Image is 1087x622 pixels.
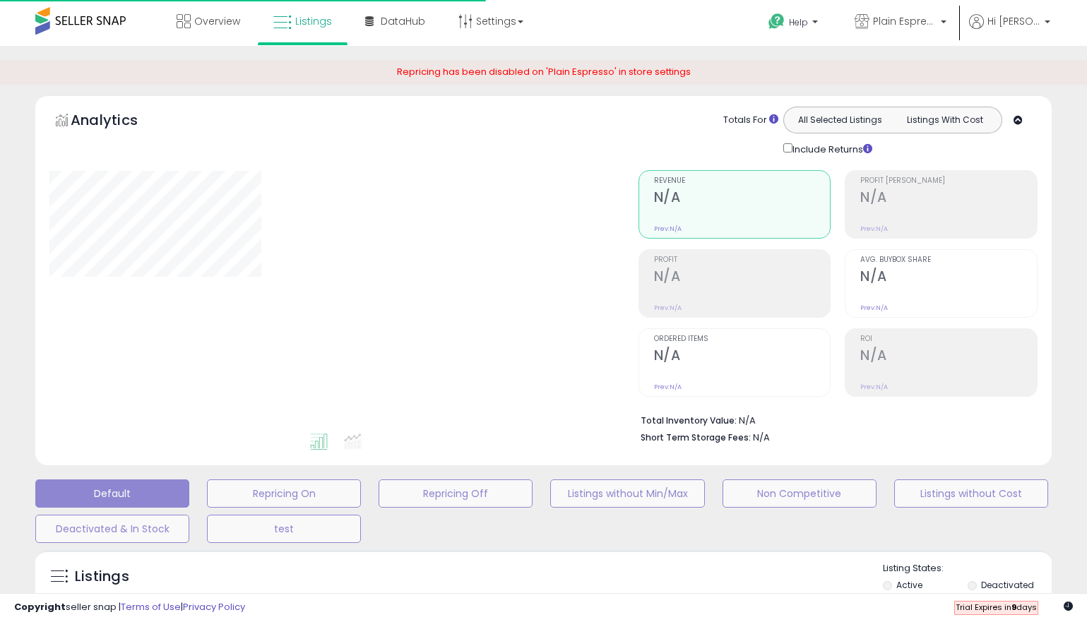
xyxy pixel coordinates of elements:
[654,383,682,391] small: Prev: N/A
[723,479,877,508] button: Non Competitive
[723,114,778,127] div: Totals For
[788,111,893,129] button: All Selected Listings
[14,601,245,614] div: seller snap | |
[379,479,533,508] button: Repricing Off
[860,383,888,391] small: Prev: N/A
[860,347,1037,366] h2: N/A
[397,65,691,78] span: Repricing has been disabled on 'Plain Espresso' in store settings
[654,268,831,287] h2: N/A
[987,14,1040,28] span: Hi [PERSON_NAME]
[860,335,1037,343] span: ROI
[789,16,808,28] span: Help
[654,189,831,208] h2: N/A
[654,347,831,366] h2: N/A
[969,14,1050,46] a: Hi [PERSON_NAME]
[207,479,361,508] button: Repricing On
[295,14,332,28] span: Listings
[35,479,189,508] button: Default
[654,304,682,312] small: Prev: N/A
[757,2,832,46] a: Help
[892,111,997,129] button: Listings With Cost
[654,225,682,233] small: Prev: N/A
[860,189,1037,208] h2: N/A
[768,13,785,30] i: Get Help
[550,479,704,508] button: Listings without Min/Max
[860,304,888,312] small: Prev: N/A
[773,140,889,157] div: Include Returns
[71,110,165,133] h5: Analytics
[641,414,737,426] b: Total Inventory Value:
[860,268,1037,287] h2: N/A
[873,14,937,28] span: Plain Espresso
[654,177,831,185] span: Revenue
[654,256,831,264] span: Profit
[654,335,831,343] span: Ordered Items
[894,479,1048,508] button: Listings without Cost
[194,14,240,28] span: Overview
[381,14,425,28] span: DataHub
[860,225,888,233] small: Prev: N/A
[641,431,751,443] b: Short Term Storage Fees:
[860,256,1037,264] span: Avg. Buybox Share
[207,515,361,543] button: test
[753,431,770,444] span: N/A
[35,515,189,543] button: Deactivated & In Stock
[14,600,66,614] strong: Copyright
[860,177,1037,185] span: Profit [PERSON_NAME]
[641,411,1027,428] li: N/A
